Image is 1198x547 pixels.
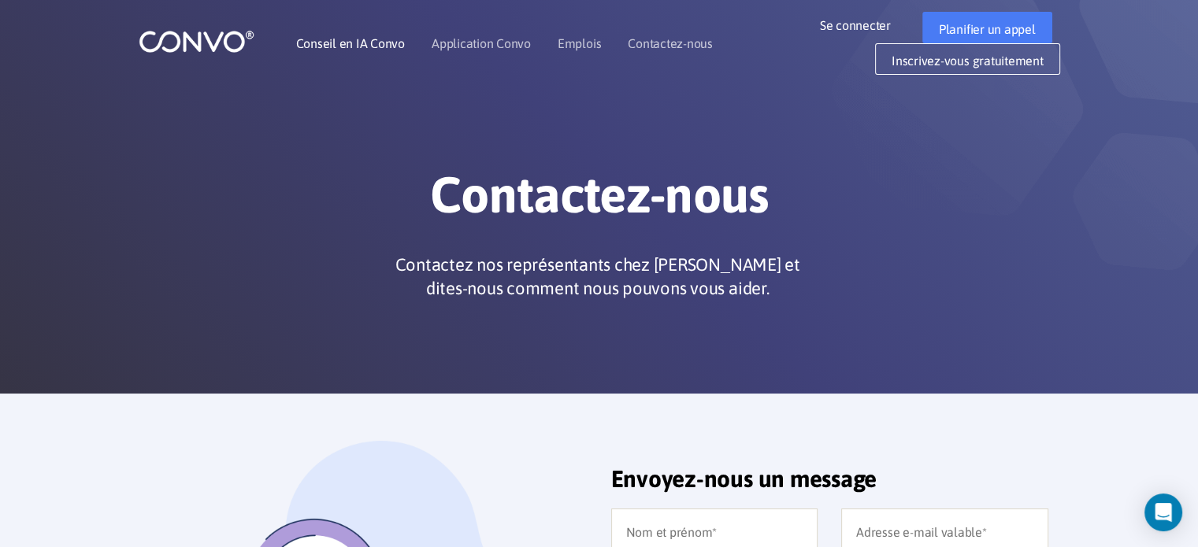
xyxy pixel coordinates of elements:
a: Conseil en IA Convo [296,37,405,50]
a: Planifier un appel [922,12,1052,43]
a: Emplois [558,37,601,50]
font: Contactez-nous [628,36,713,50]
font: Envoyez-nous un message [611,465,877,492]
font: Contactez nos représentants chez [PERSON_NAME] et dites-nous comment nous pouvons vous aider. [395,254,799,298]
a: Inscrivez-vous gratuitement [875,43,1060,75]
a: Se connecter [820,12,914,37]
font: Contactez-nous [430,165,767,224]
img: logo_1.png [139,29,254,54]
a: Application Convo [432,37,531,50]
div: Open Intercom Messenger [1144,493,1182,531]
font: Se connecter [820,18,891,32]
font: Emplois [558,36,601,50]
font: Application Convo [432,36,531,50]
font: Inscrivez-vous gratuitement [892,54,1044,68]
font: Conseil en IA Convo [296,36,405,50]
font: Planifier un appel [939,22,1036,36]
a: Contactez-nous [628,37,713,50]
